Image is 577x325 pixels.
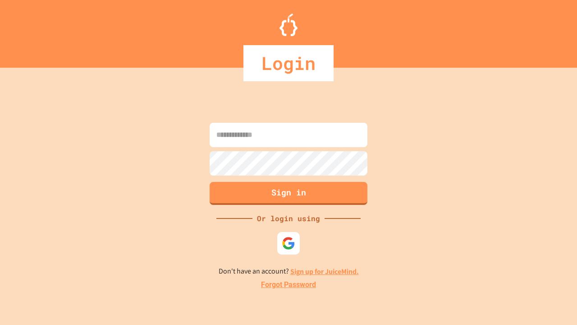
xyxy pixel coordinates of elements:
[252,213,325,224] div: Or login using
[290,267,359,276] a: Sign up for JuiceMind.
[219,266,359,277] p: Don't have an account?
[261,279,316,290] a: Forgot Password
[243,45,334,81] div: Login
[282,237,295,250] img: google-icon.svg
[210,182,367,205] button: Sign in
[279,14,298,36] img: Logo.svg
